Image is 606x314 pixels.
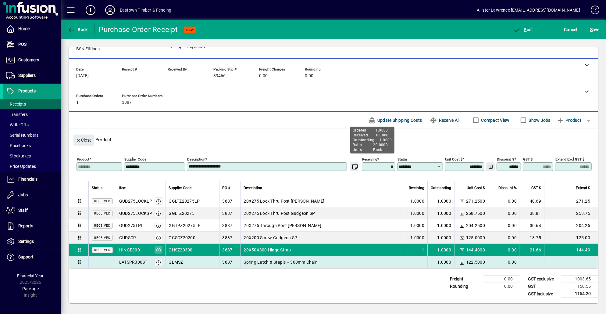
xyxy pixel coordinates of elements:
a: Support [3,250,61,265]
button: Cancel [563,24,579,35]
span: NEW [186,28,194,32]
mat-label: Receiving [362,157,377,161]
a: Transfers [3,109,61,120]
span: 1.0000 [411,210,425,216]
span: Receiving [409,185,424,191]
mat-label: Status [397,157,408,161]
span: - [122,47,123,52]
a: Staff [3,203,61,218]
span: Support [18,254,34,259]
button: Back [66,24,89,35]
span: Received [94,212,110,215]
td: GGLTZ20275LP [166,195,219,207]
span: 3887 [122,100,132,105]
span: Suppliers [18,73,36,78]
span: 1 [422,247,424,253]
a: Price Updates [3,161,61,171]
span: Unit Cost $ [467,185,485,191]
div: Eastown Timber & Fencing [120,5,171,15]
td: 1.0000 [427,219,454,232]
a: Stocktakes [3,151,61,161]
span: BSN Fittings [76,47,100,52]
span: Reports [18,223,33,228]
app-page-header-button: Back [61,24,94,35]
td: Rounding [447,283,483,290]
td: GST inclusive [525,290,561,298]
td: 20X275 Lock Thru Post Gudgeon SP [241,207,403,219]
span: Received [94,200,110,203]
td: GHSZ20300 [166,244,219,256]
span: ave [590,25,600,34]
td: GGLTZ20275 [166,207,219,219]
button: Change Price Levels [458,258,466,266]
button: Save [589,24,601,35]
span: Back [67,27,88,32]
td: 1.0000 [427,232,454,244]
td: 20X50X300 Hinge Strap [241,244,403,256]
button: Receive All [427,115,462,126]
div: Purchase Order Receipt [99,25,178,34]
a: Serial Numbers [3,130,61,140]
button: Post [512,24,535,35]
td: GGTPZ20275LP [166,219,219,232]
td: 20X200 Screw Gudgeon SP [241,232,403,244]
button: Profile [100,5,120,16]
span: Products [18,88,36,93]
a: Customers [3,52,61,68]
span: 39466 [213,74,226,78]
td: GST exclusive [525,276,561,283]
span: Received [94,224,110,227]
span: Package [22,286,39,291]
button: Change Price Levels [458,209,466,218]
span: 271.2500 [466,198,485,204]
span: 1 [76,100,79,105]
button: Change Price Levels [458,233,466,242]
button: Change Price Levels [486,162,495,171]
span: Update Shipping Costs [369,115,422,125]
span: Stocktakes [6,153,31,158]
span: Write Offs [6,122,29,127]
button: Change Price Levels [458,197,466,205]
span: Pricebooks [6,143,31,148]
td: 3887 [219,232,241,244]
span: Extend $ [576,185,590,191]
label: Show Jobs [528,117,551,123]
td: 1003.65 [561,276,598,283]
td: 18.75 [520,232,544,244]
span: Home [18,26,30,31]
td: 0.00 [488,244,520,256]
span: P [524,27,527,32]
td: 258.75 [544,207,598,219]
mat-label: Supplier Code [124,157,146,161]
span: 0.00 [305,74,313,78]
td: 1.0000 [427,207,454,219]
span: 0.00 [259,74,268,78]
span: Customers [18,57,39,62]
span: GST $ [531,185,541,191]
a: Suppliers [3,68,61,83]
span: Jobs [18,192,28,197]
td: 0.00 [483,283,520,290]
span: Description [244,185,262,191]
a: Write Offs [3,120,61,130]
td: 3887 [219,256,241,268]
td: 0.00 [488,207,520,219]
span: ost [513,27,533,32]
a: Home [3,21,61,37]
button: Update Shipping Costs [366,115,425,126]
td: 144.40 [544,244,598,256]
mat-label: Description [187,157,205,161]
span: [DATE] [76,74,89,78]
button: Add [81,5,100,16]
mat-label: Extend excl GST $ [555,157,584,161]
span: Receipts [6,102,26,106]
td: Spring Latch & Staple + 300mm Chain [241,256,403,268]
td: 3887 [219,219,241,232]
span: Received [94,236,110,240]
td: 0.00 [488,195,520,207]
span: Received [94,248,110,252]
mat-label: Product [77,157,89,161]
span: 144.4000 [466,247,485,253]
div: GUD275TPL [119,222,143,229]
div: GUDSCR [119,235,136,241]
